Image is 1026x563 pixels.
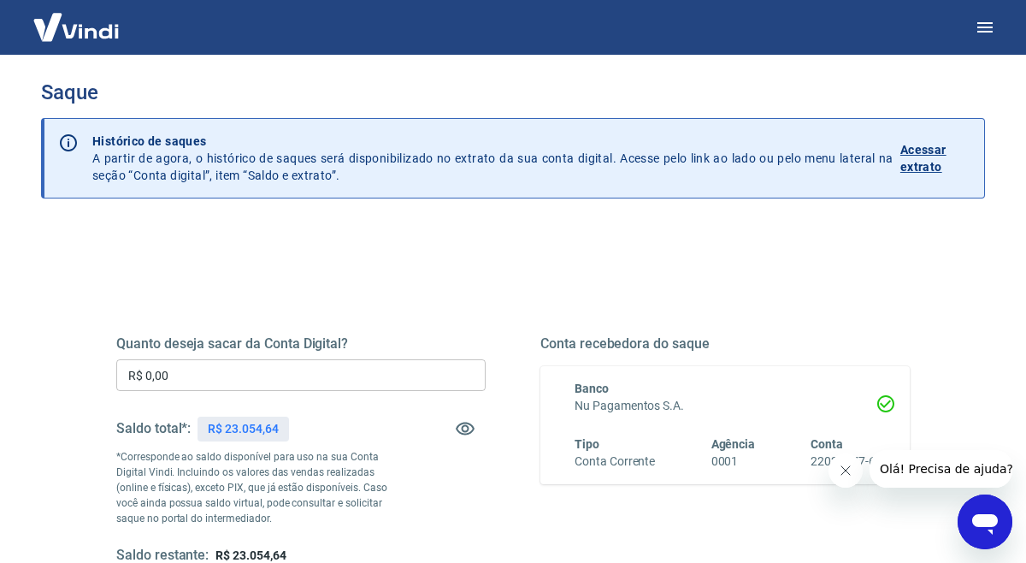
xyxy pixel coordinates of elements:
span: Olá! Precisa de ajuda? [10,12,144,26]
span: Conta [811,437,843,451]
p: Acessar extrato [900,141,970,175]
span: Banco [575,382,609,395]
h5: Quanto deseja sacar da Conta Digital? [116,335,486,353]
p: *Corresponde ao saldo disponível para uso na sua Conta Digital Vindi. Incluindo os valores das ve... [116,449,393,526]
iframe: Fechar mensagem [828,453,863,488]
h6: Nu Pagamentos S.A. [575,397,876,415]
img: Vindi [21,1,132,53]
p: Histórico de saques [92,133,893,150]
h6: Conta Corrente [575,453,655,471]
span: Tipo [575,437,599,451]
iframe: Botão para abrir a janela de mensagens [958,495,1012,549]
p: R$ 23.054,64 [208,420,278,438]
p: A partir de agora, o histórico de saques será disponibilizado no extrato da sua conta digital. Ac... [92,133,893,184]
a: Acessar extrato [900,133,970,184]
iframe: Mensagem da empresa [870,450,1012,488]
h6: 22023877-6 [811,453,876,471]
h5: Conta recebedora do saque [540,335,910,353]
span: R$ 23.054,64 [215,548,286,562]
h3: Saque [41,80,985,104]
h5: Saldo total*: [116,420,191,437]
h6: 0001 [711,453,756,471]
span: Agência [711,437,756,451]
